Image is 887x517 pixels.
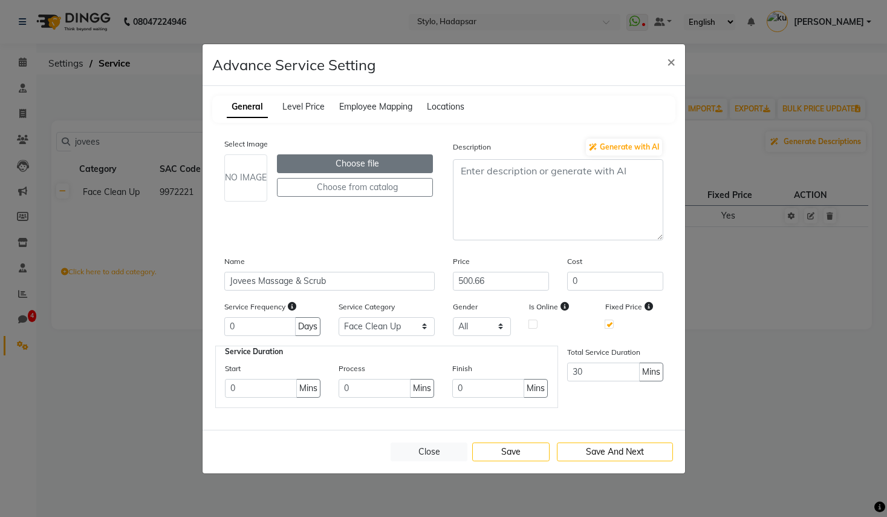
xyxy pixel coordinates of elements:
[224,301,285,312] label: Service Frequency
[282,101,325,112] span: Level Price
[567,256,582,267] label: Cost
[657,44,685,78] button: Close
[667,52,675,70] span: ×
[339,101,412,112] span: Employee Mapping
[225,171,267,184] span: NO IMAGE
[529,301,558,312] label: Is Online
[298,320,317,333] span: Days
[605,301,642,312] label: Fixed Price
[212,54,376,76] h4: Advance Service Setting
[224,256,245,267] label: Name
[413,382,431,395] span: Mins
[224,139,268,150] label: Select Image
[339,363,365,374] label: Process
[472,443,550,461] button: Save
[586,139,662,156] button: Generate with AI
[339,301,395,312] label: Service Category
[299,382,317,395] span: Mins
[567,347,640,358] label: Total Service Duration
[589,142,659,151] span: Generate with AI
[427,101,464,112] span: Locations
[453,301,478,312] label: Gender
[453,256,470,267] label: Price
[642,366,660,378] span: Mins
[225,363,241,374] label: Start
[277,178,433,197] button: Choose from catalog
[227,96,268,118] span: General
[453,142,491,153] label: Description
[452,363,472,374] label: Finish
[277,154,433,173] label: Choose file
[527,382,545,395] span: Mins
[557,443,673,461] button: Save And Next
[391,443,468,461] button: Close
[225,346,283,357] legend: Service Duration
